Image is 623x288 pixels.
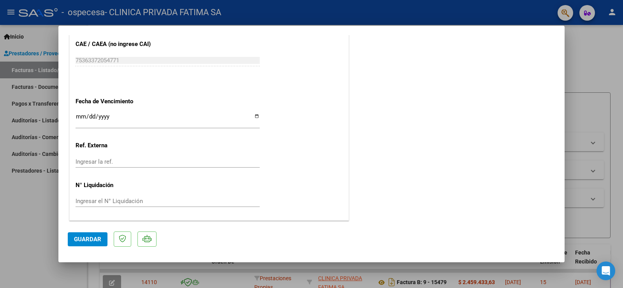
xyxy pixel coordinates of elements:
[76,40,156,49] p: CAE / CAEA (no ingrese CAI)
[76,181,156,190] p: N° Liquidación
[76,97,156,106] p: Fecha de Vencimiento
[68,232,107,246] button: Guardar
[597,261,615,280] div: Open Intercom Messenger
[76,141,156,150] p: Ref. Externa
[74,236,101,243] span: Guardar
